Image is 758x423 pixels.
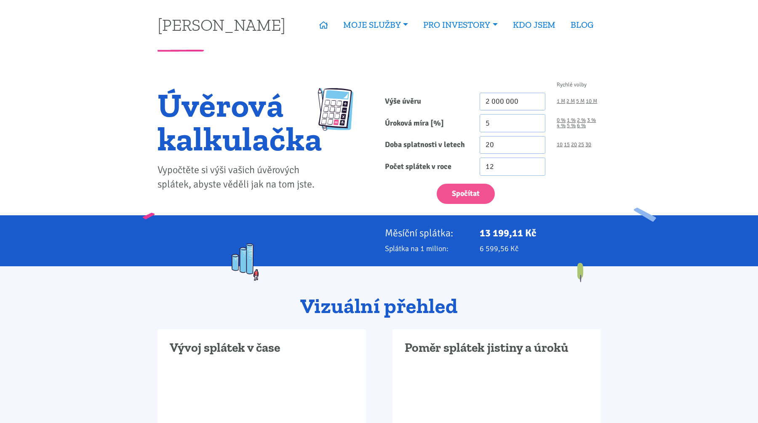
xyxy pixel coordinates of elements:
p: 13 199,11 Kč [480,227,601,239]
a: 2 % [577,118,586,123]
a: 10 [557,142,563,147]
a: KDO JSEM [505,15,563,35]
a: 1 M [557,99,565,104]
a: 1 % [567,118,576,123]
label: Úroková míra [%] [379,114,474,132]
a: 10 M [586,99,597,104]
p: Splátka na 1 milion: [385,243,468,254]
label: Výše úvěru [379,93,474,111]
a: 0 % [557,118,566,123]
a: 4 % [557,123,566,129]
a: 20 [571,142,577,147]
a: 6 % [577,123,586,129]
p: Měsíční splátka: [385,227,468,239]
label: Počet splátek v roce [379,158,474,176]
p: Vypočtěte si výši vašich úvěrových splátek, abyste věděli jak na tom jste. [157,163,322,192]
a: BLOG [563,15,601,35]
h3: Poměr splátek jistiny a úroků [405,340,589,356]
a: 15 [564,142,570,147]
a: PRO INVESTORY [416,15,505,35]
p: 6 599,56 Kč [480,243,601,254]
a: 30 [585,142,591,147]
a: 25 [578,142,584,147]
a: [PERSON_NAME] [157,16,286,33]
h3: Vývoj splátek v čase [170,340,354,356]
a: 3 % [587,118,596,123]
span: Rychlé volby [557,82,587,88]
h1: Úvěrová kalkulačka [157,88,322,155]
a: 5 % [567,123,576,129]
button: Spočítat [437,184,495,204]
label: Doba splatnosti v letech [379,136,474,154]
a: 5 M [576,99,585,104]
a: MOJE SLUŽBY [336,15,416,35]
a: 2 M [566,99,575,104]
h2: Vizuální přehled [157,295,601,318]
